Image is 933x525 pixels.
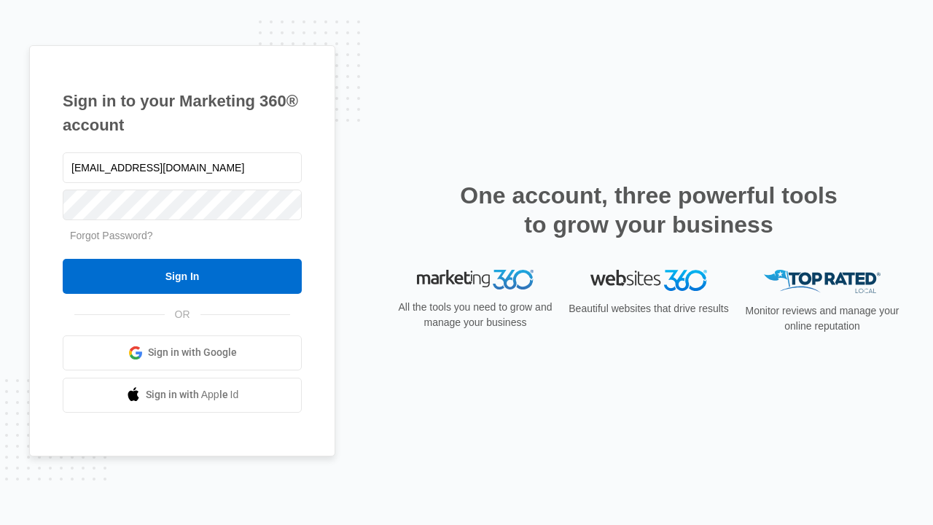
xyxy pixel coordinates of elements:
[70,230,153,241] a: Forgot Password?
[63,259,302,294] input: Sign In
[63,335,302,370] a: Sign in with Google
[590,270,707,291] img: Websites 360
[417,270,534,290] img: Marketing 360
[63,89,302,137] h1: Sign in to your Marketing 360® account
[394,300,557,330] p: All the tools you need to grow and manage your business
[63,152,302,183] input: Email
[63,378,302,413] a: Sign in with Apple Id
[741,303,904,334] p: Monitor reviews and manage your online reputation
[165,307,200,322] span: OR
[148,345,237,360] span: Sign in with Google
[456,181,842,239] h2: One account, three powerful tools to grow your business
[146,387,239,402] span: Sign in with Apple Id
[764,270,881,294] img: Top Rated Local
[567,301,730,316] p: Beautiful websites that drive results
